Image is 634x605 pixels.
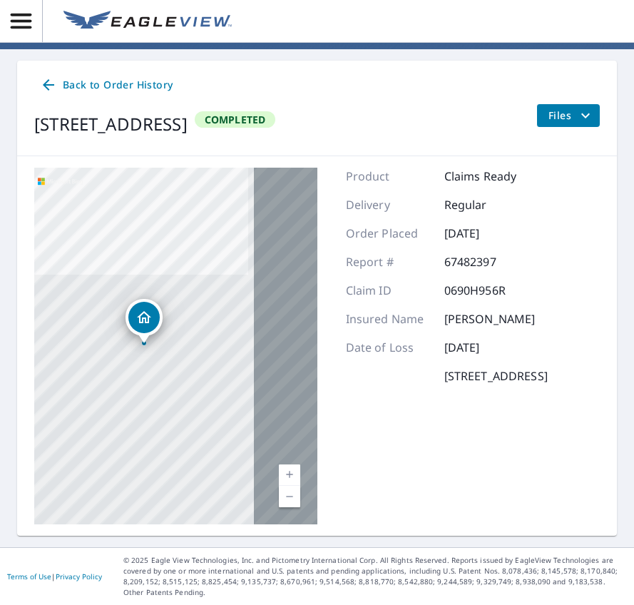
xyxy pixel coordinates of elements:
[444,196,530,213] p: Regular
[444,282,530,299] p: 0690H956R
[444,168,530,185] p: Claims Ready
[346,253,431,270] p: Report #
[444,310,536,327] p: [PERSON_NAME]
[346,282,431,299] p: Claim ID
[346,168,431,185] p: Product
[196,113,275,126] span: Completed
[56,571,102,581] a: Privacy Policy
[34,111,188,137] div: [STREET_ADDRESS]
[346,196,431,213] p: Delivery
[63,11,232,32] img: EV Logo
[444,339,530,356] p: [DATE]
[279,464,300,486] a: Current Level 17, Zoom In
[40,76,173,94] span: Back to Order History
[444,367,548,385] p: [STREET_ADDRESS]
[346,310,431,327] p: Insured Name
[55,2,240,41] a: EV Logo
[7,572,102,581] p: |
[444,225,530,242] p: [DATE]
[7,571,51,581] a: Terms of Use
[123,555,627,598] p: © 2025 Eagle View Technologies, Inc. and Pictometry International Corp. All Rights Reserved. Repo...
[444,253,530,270] p: 67482397
[34,72,178,98] a: Back to Order History
[126,299,163,343] div: Dropped pin, building 1, Residential property, 614 W COUNTY ROAD 16 LOVELAND, CO 80537-7231
[548,107,594,124] span: Files
[346,339,431,356] p: Date of Loss
[536,104,600,127] button: filesDropdownBtn-67482397
[279,486,300,507] a: Current Level 17, Zoom Out
[346,225,431,242] p: Order Placed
